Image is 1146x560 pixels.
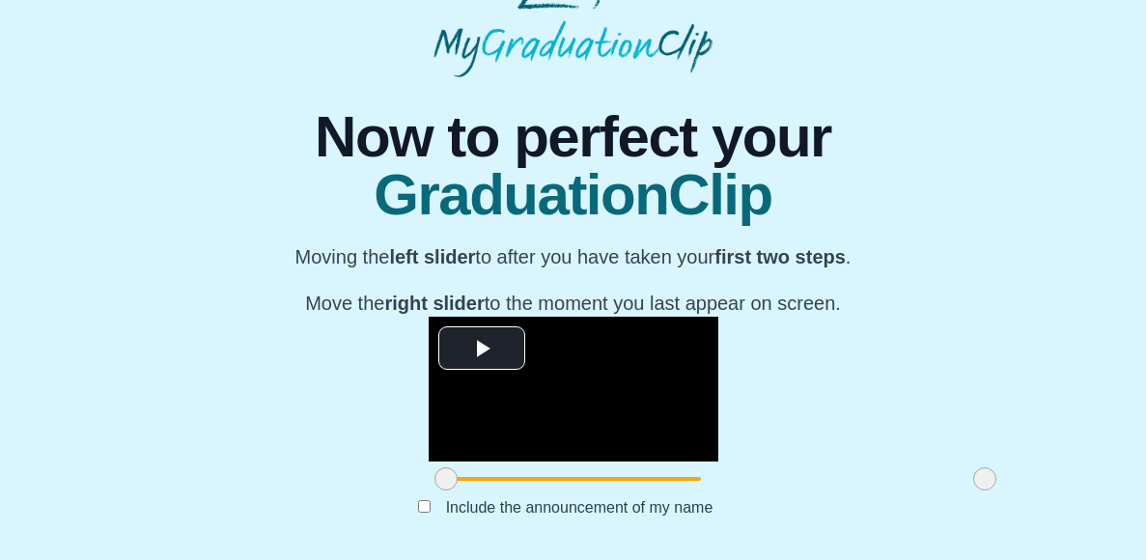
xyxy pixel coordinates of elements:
[389,246,475,267] b: left slider
[295,108,852,166] span: Now to perfect your
[429,317,718,462] div: Video Player
[431,491,729,523] label: Include the announcement of my name
[438,326,525,370] button: Play Video
[295,243,852,270] p: Moving the to after you have taken your .
[714,246,846,267] b: first two steps
[295,290,852,317] p: Move the to the moment you last appear on screen.
[384,293,484,314] b: right slider
[295,166,852,224] span: GraduationClip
